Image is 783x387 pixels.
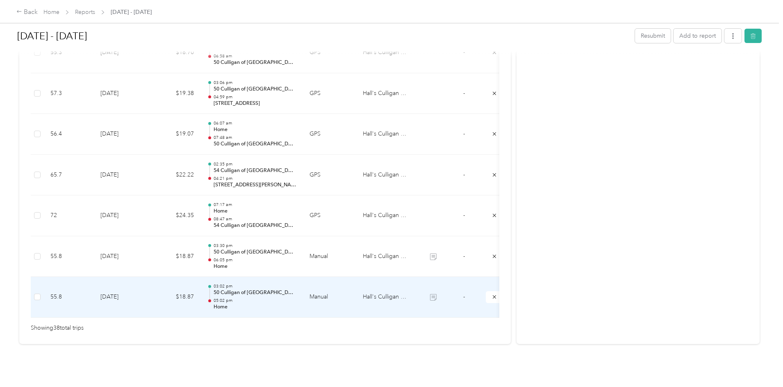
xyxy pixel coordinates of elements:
[356,236,418,277] td: Hall's Culligan Water
[44,277,94,318] td: 55.8
[214,161,296,167] p: 02:35 pm
[214,283,296,289] p: 03:02 pm
[356,277,418,318] td: Hall's Culligan Water
[214,94,296,100] p: 04:59 pm
[214,249,296,256] p: 50 Culligan of [GEOGRAPHIC_DATA][PERSON_NAME]
[214,86,296,93] p: 50 Culligan of [GEOGRAPHIC_DATA][PERSON_NAME]
[463,130,465,137] span: -
[356,73,418,114] td: Hall's Culligan Water
[214,59,296,66] p: 50 Culligan of [GEOGRAPHIC_DATA][PERSON_NAME]
[17,26,629,46] h1: Sep 1 - 30, 2025
[303,73,356,114] td: GPS
[214,80,296,86] p: 03:06 pm
[356,155,418,196] td: Hall's Culligan Water
[214,120,296,126] p: 06:07 am
[214,100,296,107] p: [STREET_ADDRESS]
[44,236,94,277] td: 55.8
[214,167,296,174] p: 54 Culligan of [GEOGRAPHIC_DATA]
[94,277,151,318] td: [DATE]
[303,114,356,155] td: GPS
[214,222,296,229] p: 54 Culligan of [GEOGRAPHIC_DATA]
[214,303,296,311] p: Home
[111,8,152,16] span: [DATE] - [DATE]
[214,257,296,263] p: 06:05 pm
[303,236,356,277] td: Manual
[75,9,95,16] a: Reports
[151,195,200,236] td: $24.35
[214,243,296,249] p: 03:30 pm
[463,171,465,178] span: -
[31,324,84,333] span: Showing 38 total trips
[463,212,465,219] span: -
[214,263,296,270] p: Home
[151,236,200,277] td: $18.87
[151,155,200,196] td: $22.22
[303,195,356,236] td: GPS
[44,195,94,236] td: 72
[356,195,418,236] td: Hall's Culligan Water
[43,9,59,16] a: Home
[151,277,200,318] td: $18.87
[94,155,151,196] td: [DATE]
[151,114,200,155] td: $19.07
[214,181,296,189] p: [STREET_ADDRESS][PERSON_NAME]
[463,293,465,300] span: -
[303,155,356,196] td: GPS
[214,126,296,134] p: Home
[214,176,296,181] p: 04:21 pm
[214,216,296,222] p: 08:47 am
[44,73,94,114] td: 57.3
[44,155,94,196] td: 65.7
[356,114,418,155] td: Hall's Culligan Water
[44,114,94,155] td: 56.4
[463,253,465,260] span: -
[635,29,671,43] button: Resubmit
[151,73,200,114] td: $19.38
[214,208,296,215] p: Home
[214,289,296,296] p: 50 Culligan of [GEOGRAPHIC_DATA][PERSON_NAME]
[94,195,151,236] td: [DATE]
[674,29,722,43] button: Add to report
[214,298,296,303] p: 05:02 pm
[737,341,783,387] iframe: Everlance-gr Chat Button Frame
[94,73,151,114] td: [DATE]
[214,202,296,208] p: 07:17 am
[214,135,296,140] p: 07:48 am
[214,140,296,148] p: 50 Culligan of [GEOGRAPHIC_DATA][PERSON_NAME]
[94,236,151,277] td: [DATE]
[303,277,356,318] td: Manual
[16,7,38,17] div: Back
[94,114,151,155] td: [DATE]
[463,90,465,97] span: -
